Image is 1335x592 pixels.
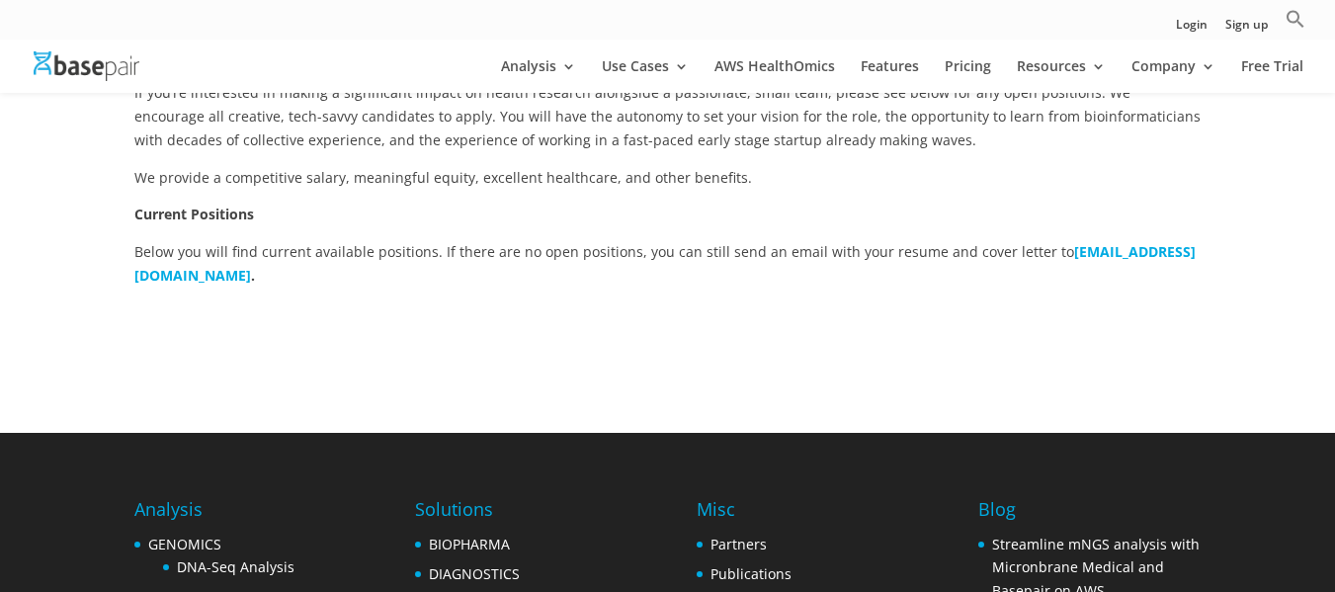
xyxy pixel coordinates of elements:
[415,496,637,532] h4: Solutions
[861,59,919,93] a: Features
[710,564,792,583] a: Publications
[710,535,767,553] a: Partners
[714,59,835,93] a: AWS HealthOmics
[1236,493,1311,568] iframe: Drift Widget Chat Controller
[134,496,340,532] h4: Analysis
[501,59,576,93] a: Analysis
[978,496,1201,532] h4: Blog
[134,83,1201,149] span: If you’re interested in making a significant impact on health research alongside a passionate, sm...
[134,205,254,223] strong: Current Positions
[148,535,221,553] a: GENOMICS
[697,496,825,532] h4: Misc
[134,168,752,187] span: We provide a competitive salary, meaningful equity, excellent healthcare, and other benefits.
[429,535,510,553] a: BIOPHARMA
[429,564,520,583] a: DIAGNOSTICS
[602,59,689,93] a: Use Cases
[134,240,1202,288] p: Below you will find current available positions. If there are no open positions, you can still se...
[251,266,255,285] b: .
[34,51,139,80] img: Basepair
[177,557,294,576] a: DNA-Seq Analysis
